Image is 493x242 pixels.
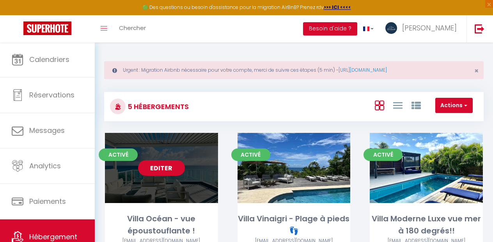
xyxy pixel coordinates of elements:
span: Hébergement [29,232,77,242]
a: [URL][DOMAIN_NAME] [339,67,387,73]
span: Activé [231,148,270,161]
div: Villa Moderne Luxe vue mer à 180 degrés!! [370,213,483,237]
a: Vue en Liste [393,99,403,111]
span: Activé [364,148,403,161]
button: Close [474,67,479,74]
div: Villa Vinaigri - Plage à pieds 👣 [238,213,351,237]
h3: 5 Hébergements [126,98,189,115]
span: Calendriers [29,55,69,64]
img: Super Booking [23,21,71,35]
a: Chercher [113,15,152,42]
span: × [474,66,479,76]
span: Paiements [29,196,66,206]
span: Chercher [119,24,146,32]
button: Besoin d'aide ? [303,22,357,35]
div: Urgent : Migration Airbnb nécessaire pour votre compte, merci de suivre ces étapes (5 min) - [104,61,484,79]
span: Réservations [29,90,74,100]
a: Vue par Groupe [411,99,421,111]
span: Messages [29,125,65,135]
img: logout [475,24,484,34]
div: Villa Océan - vue époustouflante ! [105,213,218,237]
a: >>> ICI <<<< [324,4,351,11]
a: Vue en Box [375,99,384,111]
a: Editer [138,160,185,176]
span: Analytics [29,161,61,171]
span: [PERSON_NAME] [402,23,457,33]
img: ... [385,22,397,34]
button: Actions [435,98,473,113]
a: ... [PERSON_NAME] [380,15,466,42]
span: Activé [99,148,138,161]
